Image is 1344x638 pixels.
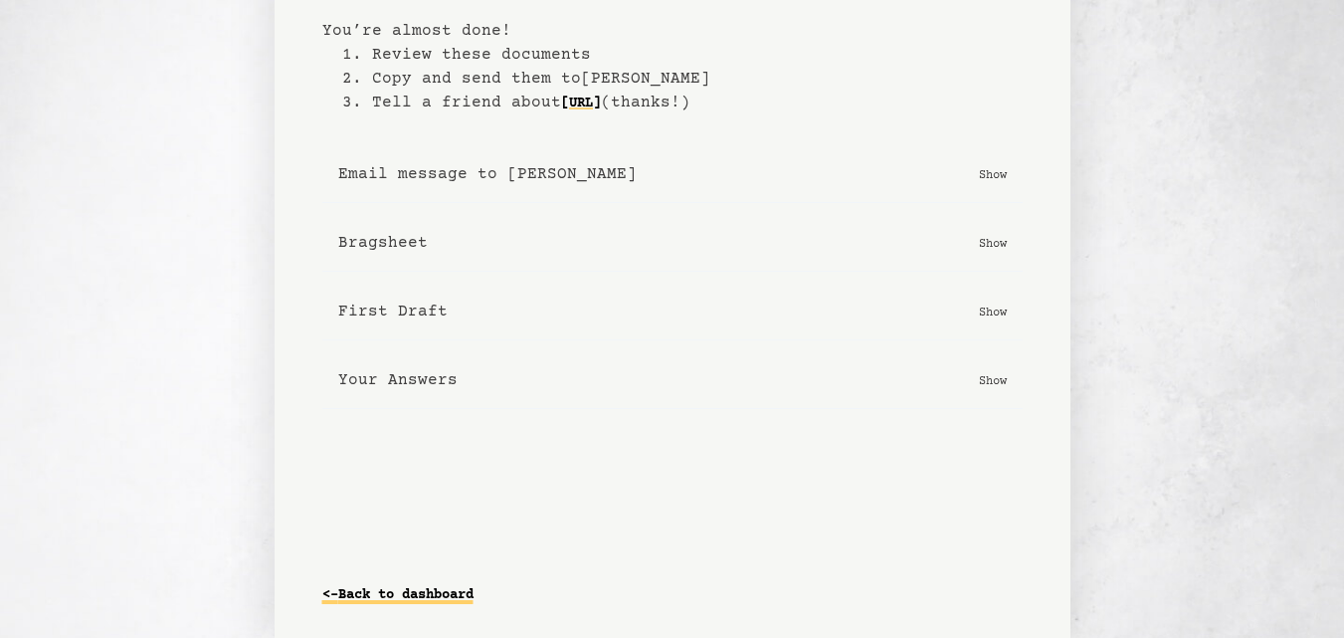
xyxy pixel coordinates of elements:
[338,300,448,323] b: First Draft
[979,370,1007,390] p: Show
[338,231,428,255] b: Bragsheet
[561,88,601,119] a: [URL]
[342,67,1023,91] li: 2. Copy and send them to [PERSON_NAME]
[979,302,1007,321] p: Show
[322,352,1023,409] button: Your Answers Show
[322,19,1023,43] b: You’re almost done!
[322,215,1023,272] button: Bragsheet Show
[342,43,1023,67] li: 1. Review these documents
[338,368,458,392] b: Your Answers
[322,579,474,611] a: <-Back to dashboard
[322,146,1023,203] button: Email message to [PERSON_NAME] Show
[979,233,1007,253] p: Show
[322,284,1023,340] button: First Draft Show
[979,164,1007,184] p: Show
[342,91,1023,114] li: 3. Tell a friend about (thanks!)
[338,162,637,186] b: Email message to [PERSON_NAME]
